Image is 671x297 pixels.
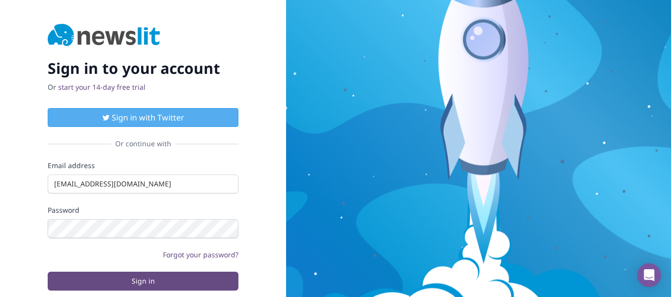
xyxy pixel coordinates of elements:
label: Email address [48,161,238,171]
a: start your 14-day free trial [58,82,146,92]
img: Newslit [48,24,160,48]
h2: Sign in to your account [48,59,238,77]
p: Or [48,82,238,92]
span: Or continue with [111,139,175,149]
button: Sign in [48,272,238,291]
a: Forgot your password? [163,250,238,259]
div: Open Intercom Messenger [637,263,661,287]
label: Password [48,205,238,215]
button: Sign in with Twitter [48,108,238,127]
